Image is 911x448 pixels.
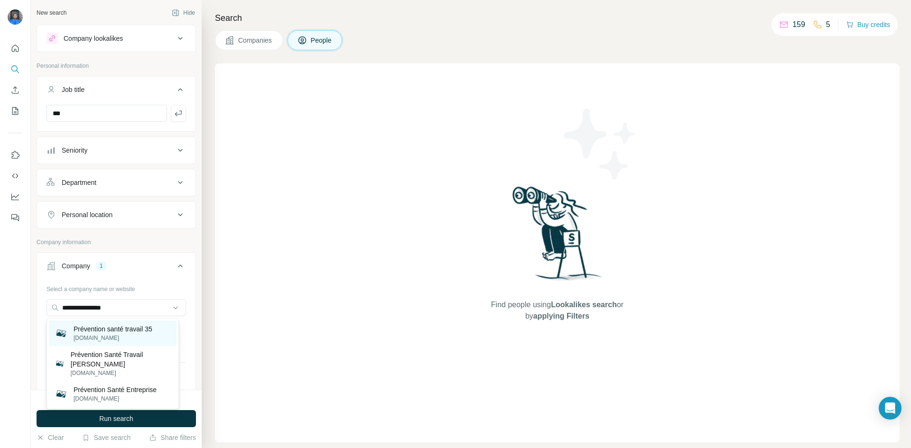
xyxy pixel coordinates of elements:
[792,19,805,30] p: 159
[8,102,23,119] button: My lists
[238,36,273,45] span: Companies
[508,184,607,290] img: Surfe Illustration - Woman searching with binoculars
[481,299,633,322] span: Find people using or by
[37,255,195,281] button: Company1
[37,27,195,50] button: Company lookalikes
[64,34,123,43] div: Company lookalikes
[846,18,890,31] button: Buy credits
[37,78,195,105] button: Job title
[71,369,171,377] p: [DOMAIN_NAME]
[215,11,900,25] h4: Search
[8,146,23,164] button: Use Surfe on LinkedIn
[74,394,157,403] p: [DOMAIN_NAME]
[311,36,333,45] span: People
[62,178,96,187] div: Department
[37,62,196,70] p: Personal information
[74,334,152,342] p: [DOMAIN_NAME]
[37,171,195,194] button: Department
[533,312,589,320] span: applying Filters
[55,358,65,369] img: Prévention Santé Travail Landes
[55,387,68,401] img: Prévention Santé Entreprise
[55,327,68,340] img: Prévention santé travail 35
[74,385,157,394] p: Prévention Santé Entreprise
[46,281,186,293] div: Select a company name or website
[37,238,196,247] p: Company information
[74,324,152,334] p: Prévention santé travail 35
[8,40,23,57] button: Quick start
[37,9,66,17] div: New search
[62,210,112,219] div: Personal location
[8,209,23,226] button: Feedback
[37,139,195,162] button: Seniority
[8,9,23,25] img: Avatar
[8,61,23,78] button: Search
[558,101,643,187] img: Surfe Illustration - Stars
[8,188,23,205] button: Dashboard
[37,410,196,427] button: Run search
[165,6,202,20] button: Hide
[62,85,84,94] div: Job title
[37,203,195,226] button: Personal location
[149,433,196,442] button: Share filters
[99,414,133,423] span: Run search
[62,261,90,271] div: Company
[37,433,64,442] button: Clear
[96,262,107,270] div: 1
[62,146,87,155] div: Seniority
[551,301,617,309] span: Lookalikes search
[8,82,23,99] button: Enrich CSV
[826,19,830,30] p: 5
[71,350,171,369] p: Prévention Santé Travail [PERSON_NAME]
[8,167,23,184] button: Use Surfe API
[879,397,902,420] div: Open Intercom Messenger
[82,433,130,442] button: Save search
